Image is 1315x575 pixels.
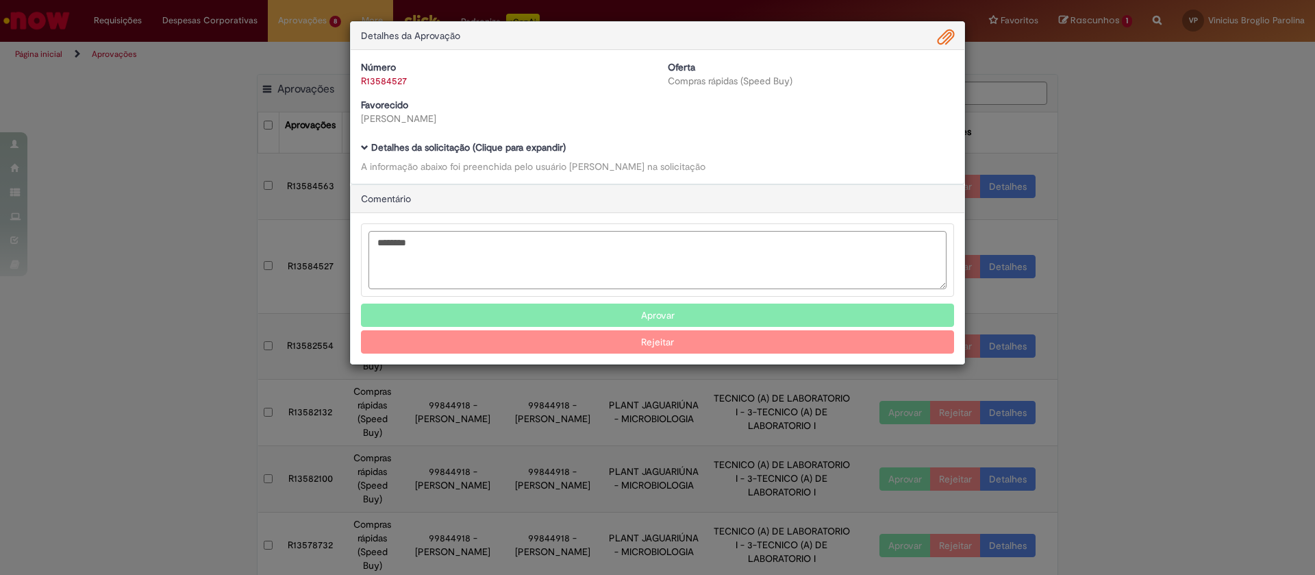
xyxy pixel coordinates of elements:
div: A informação abaixo foi preenchida pelo usuário [PERSON_NAME] na solicitação [361,160,954,173]
button: Rejeitar [361,330,954,354]
span: Detalhes da Aprovação [361,29,460,42]
span: Comentário [361,193,411,205]
a: R13584527 [361,75,407,87]
div: Compras rápidas (Speed Buy) [668,74,954,88]
b: Detalhes da solicitação (Clique para expandir) [371,141,566,154]
b: Favorecido [361,99,408,111]
h5: Detalhes da solicitação (Clique para expandir) [361,143,954,153]
div: [PERSON_NAME] [361,112,647,125]
button: Aprovar [361,304,954,327]
b: Oferta [668,61,695,73]
b: Número [361,61,396,73]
